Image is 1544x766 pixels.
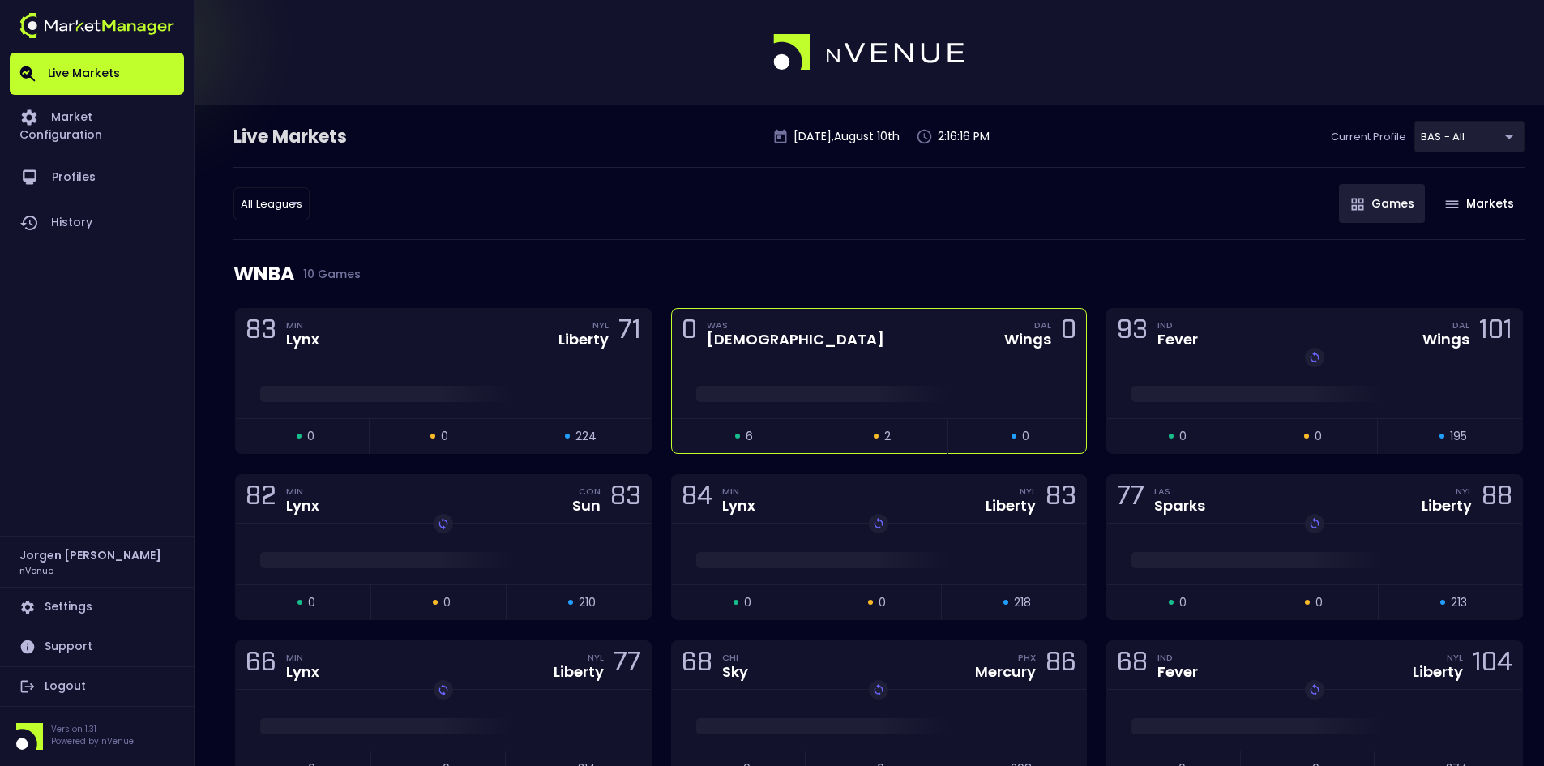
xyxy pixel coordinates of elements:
[295,267,361,280] span: 10 Games
[558,332,609,347] div: Liberty
[10,667,184,706] a: Logout
[246,484,276,514] div: 82
[286,499,319,513] div: Lynx
[744,594,751,611] span: 0
[773,34,966,71] img: logo
[246,650,276,680] div: 66
[1479,318,1512,348] div: 101
[1433,184,1525,223] button: Markets
[1422,499,1472,513] div: Liberty
[286,319,319,332] div: MIN
[1315,594,1323,611] span: 0
[1117,650,1148,680] div: 68
[872,683,885,696] img: replayImg
[1046,650,1076,680] div: 86
[1456,485,1472,498] div: NYL
[1308,683,1321,696] img: replayImg
[308,594,315,611] span: 0
[1117,318,1148,348] div: 93
[1445,200,1459,208] img: gameIcon
[1157,665,1198,679] div: Fever
[1157,651,1198,664] div: IND
[722,651,748,664] div: CHI
[938,128,990,145] p: 2:16:16 PM
[1473,650,1512,680] div: 104
[1014,594,1031,611] span: 218
[441,428,448,445] span: 0
[618,318,641,348] div: 71
[1308,351,1321,364] img: replayImg
[51,735,134,747] p: Powered by nVenue
[307,428,314,445] span: 0
[286,665,319,679] div: Lynx
[722,499,755,513] div: Lynx
[286,485,319,498] div: MIN
[1450,428,1467,445] span: 195
[579,485,601,498] div: CON
[579,594,596,611] span: 210
[1018,651,1036,664] div: PHX
[1154,485,1205,498] div: LAS
[286,651,319,664] div: MIN
[879,594,886,611] span: 0
[682,484,712,514] div: 84
[1482,484,1512,514] div: 88
[610,484,641,514] div: 83
[592,319,609,332] div: NYL
[682,318,697,348] div: 0
[575,428,597,445] span: 224
[1046,484,1076,514] div: 83
[1413,665,1463,679] div: Liberty
[10,53,184,95] a: Live Markets
[1157,319,1198,332] div: IND
[1061,318,1076,348] div: 0
[1452,319,1469,332] div: DAL
[572,499,601,513] div: Sun
[1179,594,1187,611] span: 0
[10,588,184,627] a: Settings
[437,517,450,530] img: replayImg
[1422,332,1469,347] div: Wings
[10,723,184,750] div: Version 1.31Powered by nVenue
[588,651,604,664] div: NYL
[10,200,184,246] a: History
[682,650,712,680] div: 68
[443,594,451,611] span: 0
[19,564,53,576] h3: nVenue
[1034,319,1051,332] div: DAL
[233,240,1525,308] div: WNBA
[1339,184,1425,223] button: Games
[746,428,753,445] span: 6
[1154,499,1205,513] div: Sparks
[707,332,884,347] div: [DEMOGRAPHIC_DATA]
[1308,517,1321,530] img: replayImg
[437,683,450,696] img: replayImg
[707,319,884,332] div: WAS
[614,650,641,680] div: 77
[1157,332,1198,347] div: Fever
[975,665,1036,679] div: Mercury
[1451,594,1467,611] span: 213
[286,332,319,347] div: Lynx
[10,95,184,155] a: Market Configuration
[233,124,431,150] div: Live Markets
[1315,428,1322,445] span: 0
[554,665,604,679] div: Liberty
[19,546,161,564] h2: Jorgen [PERSON_NAME]
[1351,198,1364,211] img: gameIcon
[1447,651,1463,664] div: NYL
[19,13,174,38] img: logo
[1004,332,1051,347] div: Wings
[872,517,885,530] img: replayImg
[793,128,900,145] p: [DATE] , August 10 th
[246,318,276,348] div: 83
[1117,484,1144,514] div: 77
[1022,428,1029,445] span: 0
[10,627,184,666] a: Support
[1414,121,1525,152] div: BAS - All
[1020,485,1036,498] div: NYL
[722,485,755,498] div: MIN
[51,723,134,735] p: Version 1.31
[233,187,310,220] div: BAS - All
[1179,428,1187,445] span: 0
